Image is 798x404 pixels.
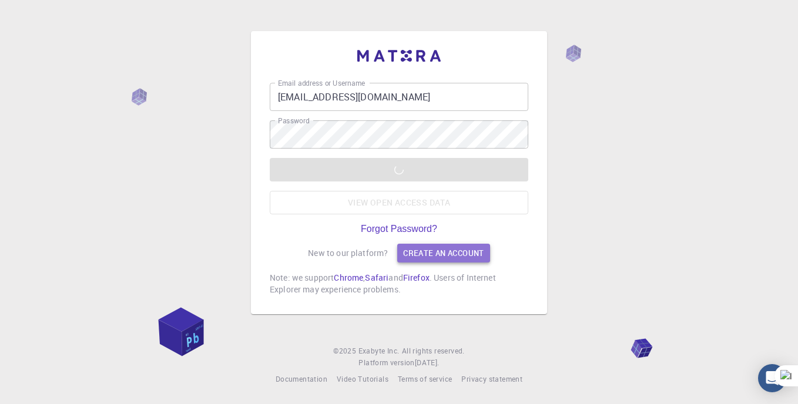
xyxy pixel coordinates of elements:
[758,364,786,392] div: Open Intercom Messenger
[337,373,388,385] a: Video Tutorials
[415,358,440,367] span: [DATE] .
[361,224,437,234] a: Forgot Password?
[398,373,452,385] a: Terms of service
[415,357,440,369] a: [DATE].
[278,116,309,126] label: Password
[276,373,327,385] a: Documentation
[397,244,489,262] a: Create an account
[337,374,388,383] span: Video Tutorials
[358,345,400,357] a: Exabyte Inc.
[398,374,452,383] span: Terms of service
[403,272,430,283] a: Firefox
[461,374,522,383] span: Privacy statement
[461,373,522,385] a: Privacy statement
[308,247,388,259] p: New to our platform?
[358,346,400,355] span: Exabyte Inc.
[276,374,327,383] span: Documentation
[334,272,363,283] a: Chrome
[270,272,528,295] p: Note: we support , and . Users of Internet Explorer may experience problems.
[278,78,365,88] label: Email address or Username
[402,345,465,357] span: All rights reserved.
[358,357,414,369] span: Platform version
[333,345,358,357] span: © 2025
[365,272,388,283] a: Safari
